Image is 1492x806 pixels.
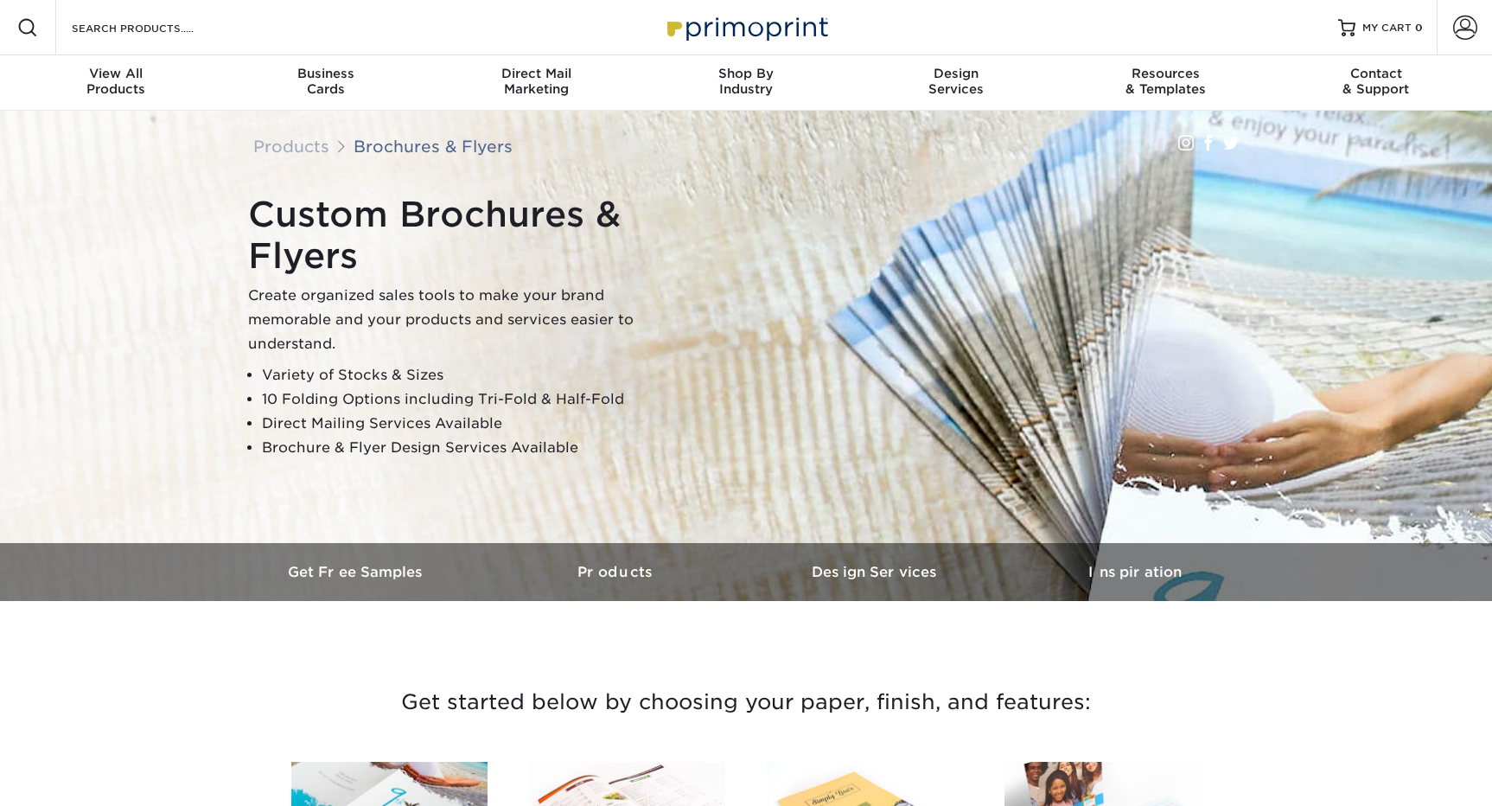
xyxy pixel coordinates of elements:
[1061,66,1271,81] span: Resources
[660,9,832,46] img: Primoprint
[641,66,851,81] span: Shop By
[262,412,680,436] li: Direct Mailing Services Available
[227,564,487,580] h3: Get Free Samples
[851,55,1061,111] a: DesignServices
[227,543,487,601] a: Get Free Samples
[11,55,221,111] a: View AllProducts
[487,564,746,580] h3: Products
[221,66,431,81] span: Business
[641,55,851,111] a: Shop ByIndustry
[262,436,680,460] li: Brochure & Flyer Design Services Available
[431,55,641,111] a: Direct MailMarketing
[11,66,221,97] div: Products
[487,543,746,601] a: Products
[1362,21,1412,35] span: MY CART
[1061,66,1271,97] div: & Templates
[11,66,221,81] span: View All
[1005,543,1265,601] a: Inspiration
[354,137,513,156] a: Brochures & Flyers
[1005,564,1265,580] h3: Inspiration
[851,66,1061,97] div: Services
[1271,66,1481,81] span: Contact
[248,194,680,277] h1: Custom Brochures & Flyers
[262,363,680,387] li: Variety of Stocks & Sizes
[746,564,1005,580] h3: Design Services
[70,17,239,38] input: SEARCH PRODUCTS.....
[240,663,1252,741] h3: Get started below by choosing your paper, finish, and features:
[221,66,431,97] div: Cards
[1271,55,1481,111] a: Contact& Support
[746,543,1005,601] a: Design Services
[1415,22,1423,34] span: 0
[641,66,851,97] div: Industry
[1061,55,1271,111] a: Resources& Templates
[1271,66,1481,97] div: & Support
[262,387,680,412] li: 10 Folding Options including Tri-Fold & Half-Fold
[248,284,680,356] p: Create organized sales tools to make your brand memorable and your products and services easier t...
[221,55,431,111] a: BusinessCards
[431,66,641,97] div: Marketing
[431,66,641,81] span: Direct Mail
[851,66,1061,81] span: Design
[253,137,329,156] a: Products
